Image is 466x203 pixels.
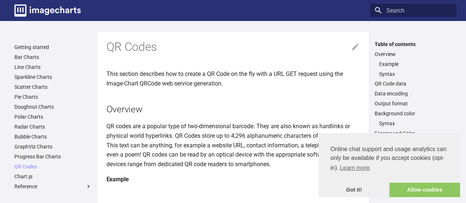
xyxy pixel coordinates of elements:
[106,69,360,88] p: This section describes how to create a QR Code on the fly with a URL GET request using the Image-...
[106,122,360,169] p: QR codes are a popular type of two-dimensional barcode. They are also known as hardlinks or physi...
[14,113,92,120] a: Polar Charts
[14,193,92,200] label: Guides
[339,162,371,174] a: learn more about cookies
[375,120,452,127] nav: Background color
[14,173,92,180] a: Chart.js
[14,44,92,50] a: Getting started
[379,120,452,127] a: Syntax
[379,61,452,67] a: Example
[106,39,360,55] h1: QR Codes
[370,41,456,48] label: Table of contents
[375,110,452,117] a: Background color
[319,133,460,197] div: cookieconsent
[14,163,92,170] a: QR Codes
[375,80,452,87] a: QR Code data
[14,123,92,130] a: Radar Charts
[375,90,452,97] a: Data encoding
[370,41,456,157] nav: Table of contents
[14,143,92,150] a: GraphViz Charts
[375,100,452,107] a: Output format
[389,183,460,197] a: allow cookies
[11,1,84,20] a: Image-Charts documentation
[375,51,452,57] a: Overview
[375,61,452,77] nav: Overview
[14,4,81,17] img: logo
[14,183,92,190] label: Reference
[375,130,452,137] a: Foreground Color
[14,54,92,60] a: Bar Charts
[14,84,92,90] a: Scatter Charts
[14,153,92,160] a: Progress Bar Charts
[14,74,92,80] a: Sparkline Charts
[319,183,389,197] a: dismiss cookie message
[370,4,456,17] input: Search
[106,175,360,184] h4: Example
[330,145,448,174] span: Online chat support and usage analytics can only be available if you accept cookies (opt-in).
[14,94,92,100] a: Pie Charts
[14,104,92,110] a: Doughnut Charts
[106,103,360,116] h2: Overview
[14,133,92,140] a: Bubble Charts
[14,64,92,70] a: Line Charts
[379,71,452,77] a: Syntax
